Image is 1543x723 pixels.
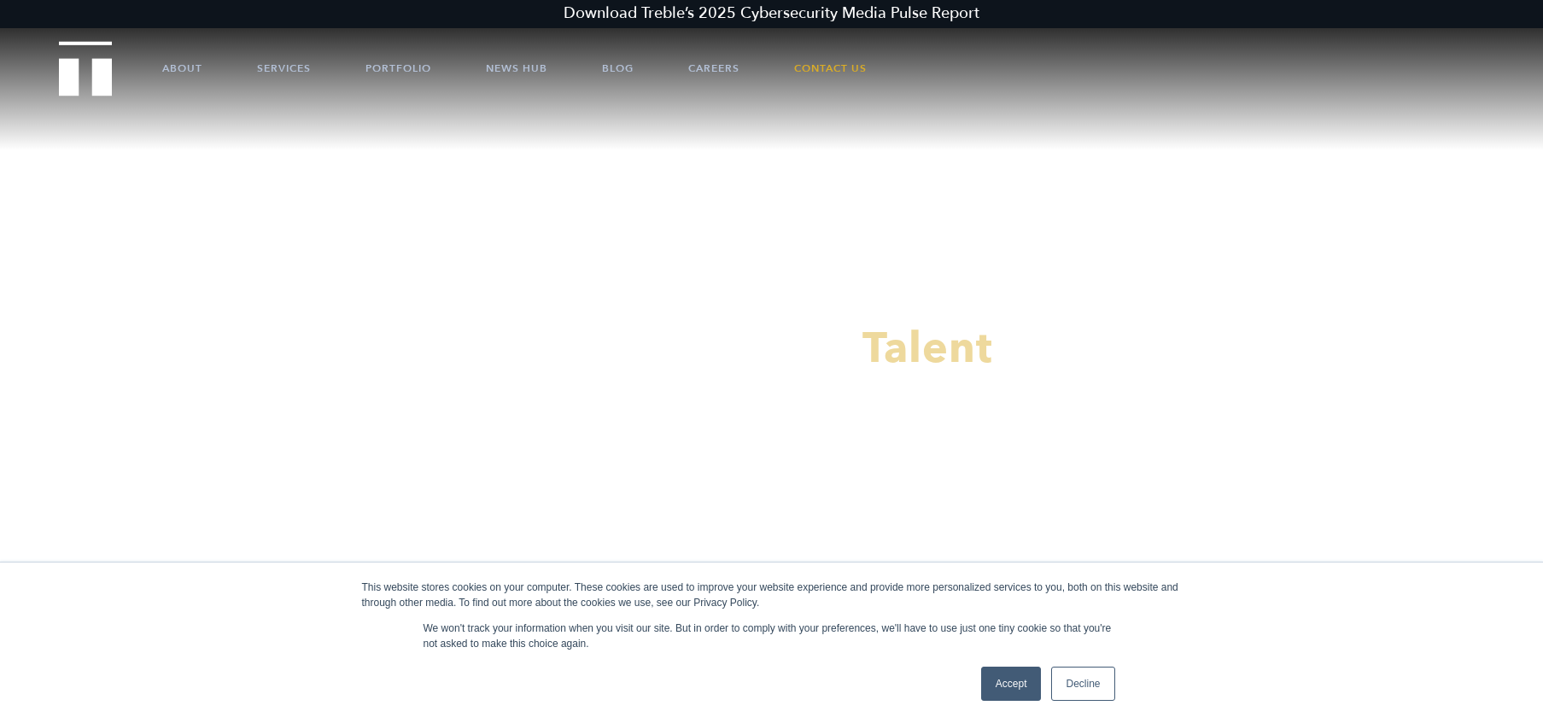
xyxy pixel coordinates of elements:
a: Accept [981,667,1042,701]
a: Services [257,43,311,94]
a: Decline [1051,667,1114,701]
p: We won't track your information when you visit our site. But in order to comply with your prefere... [424,621,1120,651]
div: This website stores cookies on your computer. These cookies are used to improve your website expe... [362,580,1182,610]
span: Talent [862,319,993,377]
img: Treble logo [59,41,113,96]
a: Careers [688,43,739,94]
a: Contact Us [794,43,867,94]
a: Blog [602,43,634,94]
a: Portfolio [365,43,431,94]
a: About [162,43,202,94]
a: News Hub [486,43,547,94]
